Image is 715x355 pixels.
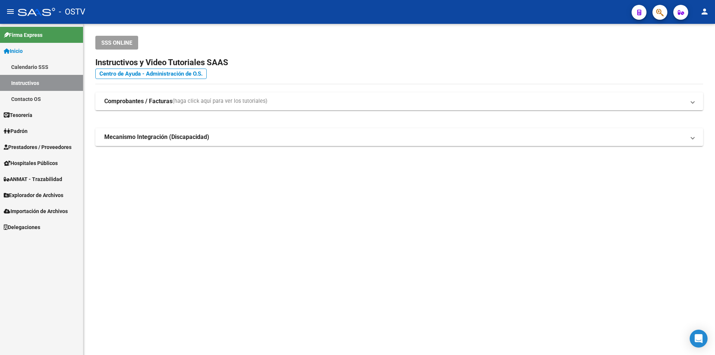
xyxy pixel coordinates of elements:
[4,31,42,39] span: Firma Express
[4,191,63,199] span: Explorador de Archivos
[95,128,703,146] mat-expansion-panel-header: Mecanismo Integración (Discapacidad)
[95,56,703,70] h2: Instructivos y Video Tutoriales SAAS
[690,330,708,348] div: Open Intercom Messenger
[4,223,40,231] span: Delegaciones
[95,69,207,79] a: Centro de Ayuda - Administración de O.S.
[172,97,267,105] span: (haga click aquí para ver los tutoriales)
[4,207,68,215] span: Importación de Archivos
[4,143,71,151] span: Prestadores / Proveedores
[4,127,28,135] span: Padrón
[4,47,23,55] span: Inicio
[4,159,58,167] span: Hospitales Públicos
[95,92,703,110] mat-expansion-panel-header: Comprobantes / Facturas(haga click aquí para ver los tutoriales)
[4,175,62,183] span: ANMAT - Trazabilidad
[104,97,172,105] strong: Comprobantes / Facturas
[4,111,32,119] span: Tesorería
[6,7,15,16] mat-icon: menu
[700,7,709,16] mat-icon: person
[101,39,132,46] span: SSS ONLINE
[59,4,85,20] span: - OSTV
[95,36,138,50] button: SSS ONLINE
[104,133,209,141] strong: Mecanismo Integración (Discapacidad)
